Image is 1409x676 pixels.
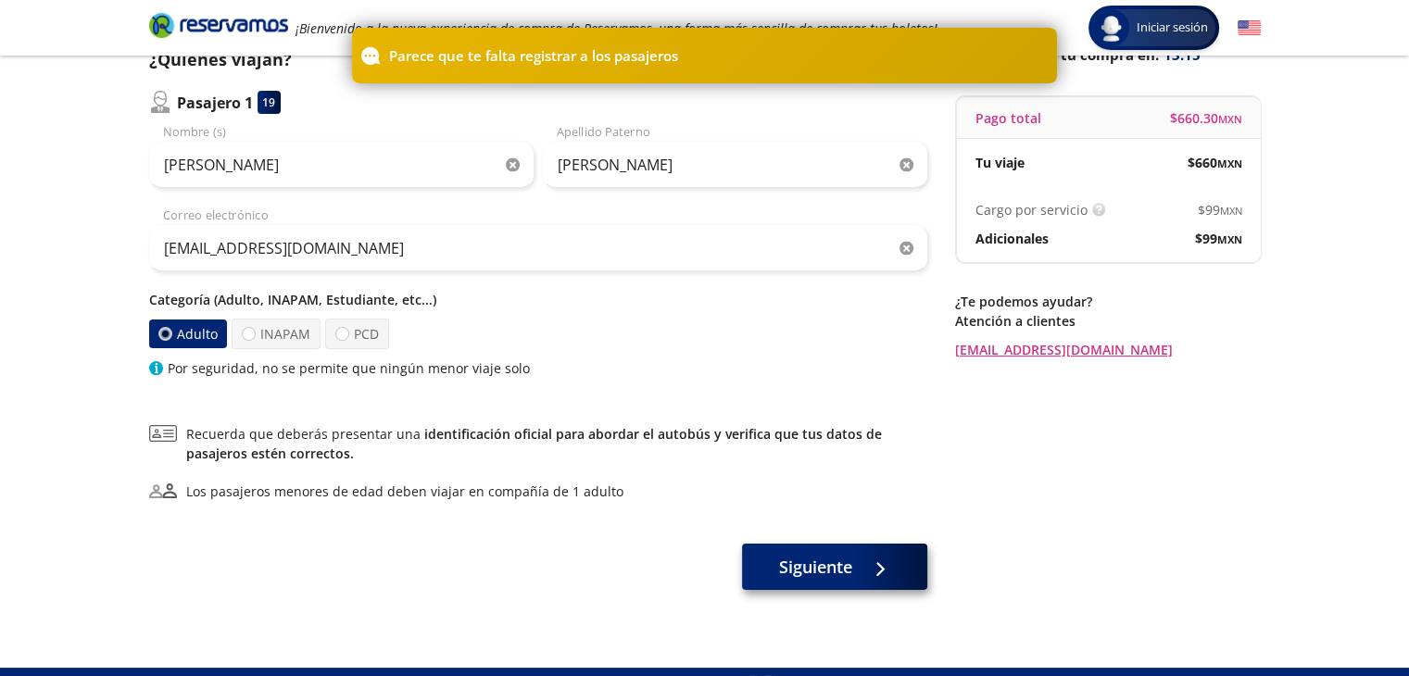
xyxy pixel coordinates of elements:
[975,229,1049,248] p: Adicionales
[955,311,1261,331] p: Atención a clientes
[975,153,1025,172] p: Tu viaje
[186,425,882,462] a: identificación oficial para abordar el autobús y verifica que tus datos de pasajeros estén correc...
[1220,204,1242,218] small: MXN
[168,358,530,378] p: Por seguridad, no se permite que ningún menor viaje solo
[149,11,288,44] a: Brand Logo
[1217,232,1242,246] small: MXN
[1302,569,1390,657] iframe: Messagebird Livechat Widget
[148,319,226,348] label: Adulto
[742,544,927,590] button: Siguiente
[186,482,623,501] div: Los pasajeros menores de edad deben viajar en compañía de 1 adulto
[149,11,288,39] i: Brand Logo
[325,319,389,349] label: PCD
[1217,156,1242,170] small: MXN
[1238,17,1261,40] button: English
[1198,200,1242,219] span: $ 99
[955,292,1261,311] p: ¿Te podemos ayudar?
[975,108,1041,128] p: Pago total
[1218,112,1242,126] small: MXN
[296,19,937,37] em: ¡Bienvenido a la nueva experiencia de compra de Reservamos, una forma más sencilla de comprar tus...
[955,340,1261,359] a: [EMAIL_ADDRESS][DOMAIN_NAME]
[779,555,852,580] span: Siguiente
[1129,19,1215,37] span: Iniciar sesión
[1195,229,1242,248] span: $ 99
[186,424,927,463] span: Recuerda que deberás presentar una
[149,290,927,309] p: Categoría (Adulto, INAPAM, Estudiante, etc...)
[1188,153,1242,172] span: $ 660
[1170,108,1242,128] span: $ 660.30
[232,319,321,349] label: INAPAM
[543,142,927,188] input: Apellido Paterno
[258,91,281,114] div: 19
[149,142,534,188] input: Nombre (s)
[389,45,678,67] p: Parece que te falta registrar a los pasajeros
[149,225,927,271] input: Correo electrónico
[975,200,1088,219] p: Cargo por servicio
[177,92,253,114] p: Pasajero 1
